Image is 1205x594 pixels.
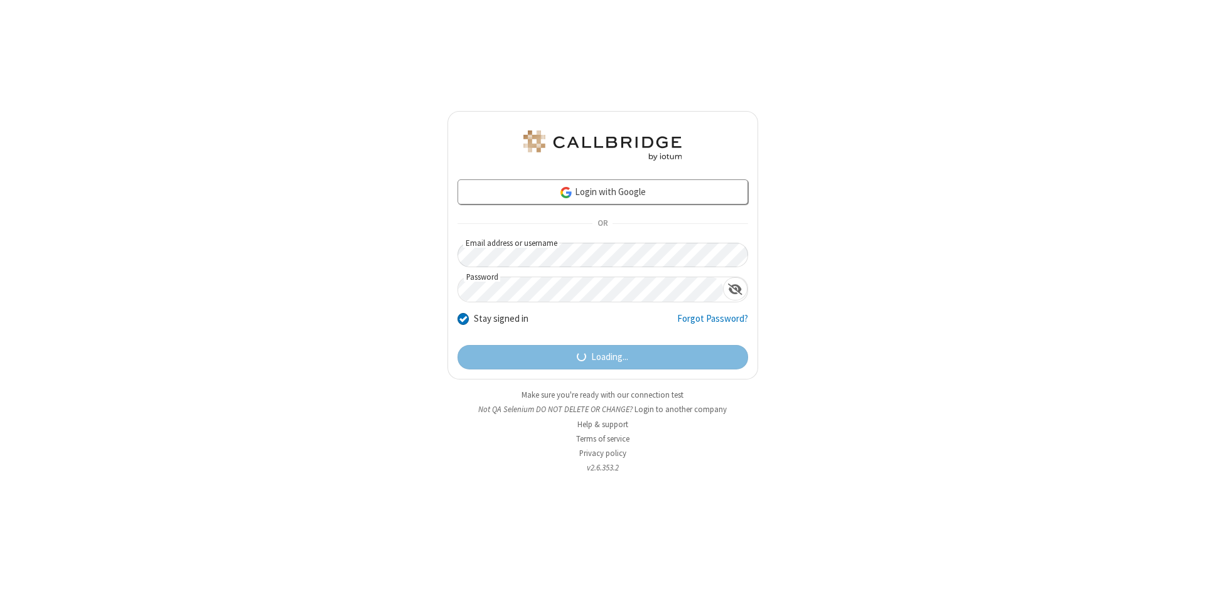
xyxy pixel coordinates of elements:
button: Loading... [458,345,748,370]
a: Help & support [577,419,628,430]
img: google-icon.png [559,186,573,199]
input: Email address or username [458,243,748,267]
a: Forgot Password? [677,312,748,336]
li: Not QA Selenium DO NOT DELETE OR CHANGE? [447,403,758,415]
input: Password [458,277,723,302]
span: Loading... [591,350,628,364]
a: Make sure you're ready with our connection test [522,390,683,400]
label: Stay signed in [474,312,528,326]
span: OR [592,215,613,233]
a: Login with Google [458,179,748,204]
button: Login to another company [635,403,727,415]
a: Privacy policy [579,448,626,459]
a: Terms of service [576,433,629,444]
div: Show password [723,277,747,300]
li: v2.6.353.2 [447,462,758,474]
img: QA Selenium DO NOT DELETE OR CHANGE [521,130,684,161]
